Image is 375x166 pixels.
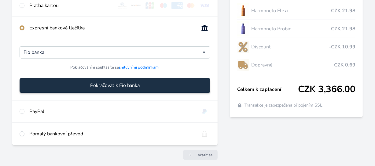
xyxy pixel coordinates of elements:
[119,65,160,70] a: smluvními podmínkami
[251,25,331,32] span: Harmonelo Probio
[29,130,194,138] div: Pomalý bankovní převod
[70,65,160,70] span: Pokračováním souhlasíte se
[244,102,322,108] span: Transakce je zabezpečena připojením SSL
[20,78,210,93] button: Pokračovat k Fio banka
[199,2,210,9] img: visa.svg
[183,150,218,160] a: Vrátit se
[158,2,169,9] img: maestro.svg
[251,43,329,51] span: Discount
[298,84,355,95] span: CZK 3,366.00
[199,130,210,138] img: bankTransfer_IBAN.svg
[237,57,249,73] img: delivery-lo.png
[237,39,249,55] img: discount-lo.png
[185,2,197,9] img: mc.svg
[251,7,331,14] span: Harmonelo Flexi
[131,2,142,9] img: discover.svg
[29,2,112,9] div: Platba kartou
[90,82,140,89] span: Pokračovat k Fio banka
[237,21,249,36] img: CLEAN_PROBIO_se_stinem_x-lo.jpg
[334,61,355,69] span: CZK 0.69
[24,49,203,56] input: Hledat...
[237,86,298,93] span: Celkem k zaplacení
[117,2,128,9] img: diners.svg
[331,7,355,14] span: CZK 21.98
[199,108,210,115] img: paypal.svg
[237,3,249,18] img: CLEAN_FLEXI_se_stinem_x-hi_(1)-lo.jpg
[144,2,156,9] img: jcb.svg
[29,24,194,32] div: Expresní banková tlačítka
[331,25,355,32] span: CZK 21.98
[199,24,210,32] img: onlineBanking_CZ.svg
[329,43,355,51] span: -CZK 10.99
[29,108,194,115] div: PayPal
[171,2,183,9] img: amex.svg
[251,61,334,69] span: Dopravné
[20,46,210,58] div: Fio banka
[198,153,213,157] span: Vrátit se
